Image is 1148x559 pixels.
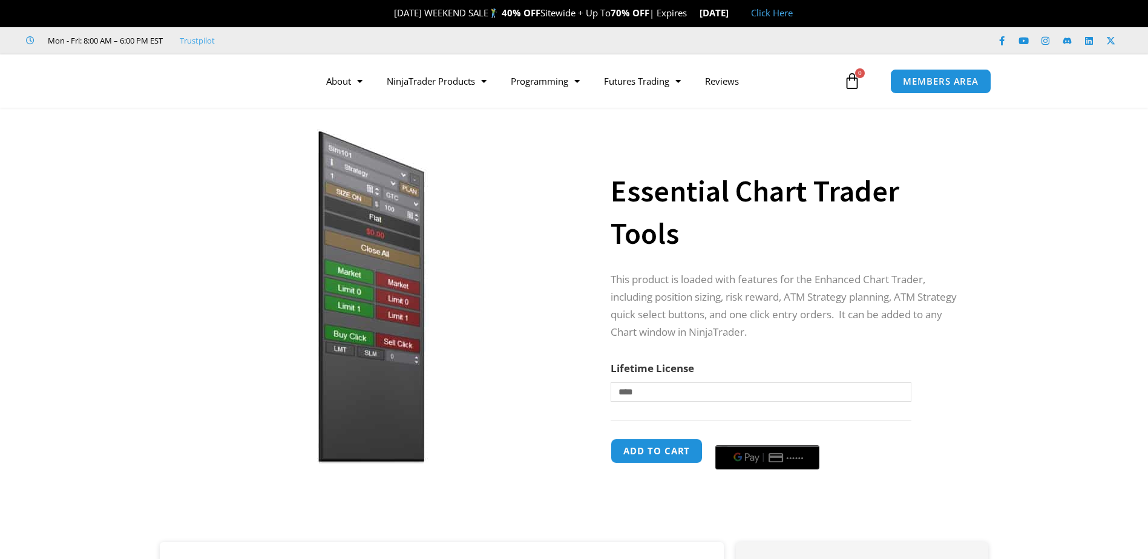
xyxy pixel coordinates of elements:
img: 🎉 [384,8,393,18]
a: 0 [825,64,879,99]
iframe: Secure payment input frame [713,437,822,438]
img: 🏌️‍♂️ [489,8,498,18]
span: 0 [855,68,865,78]
span: Mon - Fri: 8:00 AM – 6:00 PM EST [45,33,163,48]
label: Lifetime License [611,361,694,375]
img: ⌛ [687,8,697,18]
a: NinjaTrader Products [375,67,499,95]
p: This product is loaded with features for the Enhanced Chart Trader, including position sizing, ri... [611,271,964,341]
strong: 40% OFF [502,7,540,19]
a: Trustpilot [180,33,215,48]
text: •••••• [787,454,805,462]
a: MEMBERS AREA [890,69,991,94]
h1: Essential Chart Trader Tools [611,170,964,255]
a: Reviews [693,67,751,95]
span: [DATE] WEEKEND SALE Sitewide + Up To | Expires [381,7,699,19]
a: Programming [499,67,592,95]
strong: 70% OFF [611,7,649,19]
img: LogoAI | Affordable Indicators – NinjaTrader [140,59,271,103]
a: Futures Trading [592,67,693,95]
button: Buy with GPay [715,445,819,469]
strong: [DATE] [700,7,739,19]
span: MEMBERS AREA [903,77,979,86]
a: Click Here [751,7,793,19]
img: Essential Chart Trader Tools [177,129,566,463]
a: About [314,67,375,95]
button: Add to cart [611,439,703,463]
nav: Menu [314,67,841,95]
img: 🏭 [729,8,738,18]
